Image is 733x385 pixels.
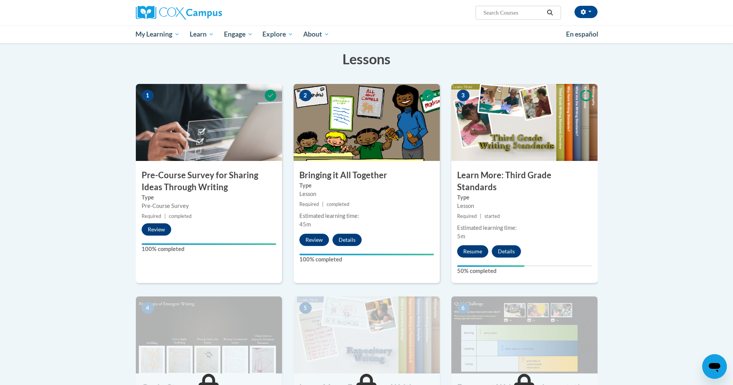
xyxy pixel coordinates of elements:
[299,234,329,246] button: Review
[136,169,282,193] h3: Pre-Course Survey for Sharing Ideas Through Writing
[457,265,524,267] div: Your progress
[332,234,362,246] button: Details
[142,245,276,253] label: 100% completed
[561,26,603,42] a: En español
[457,202,592,210] div: Lesson
[136,296,282,373] img: Course Image
[136,6,222,20] img: Cox Campus
[457,245,488,258] button: Resume
[299,221,311,228] span: 45m
[451,84,598,161] img: Course Image
[303,30,329,39] span: About
[574,6,598,18] button: Account Settings
[451,169,598,193] h3: Learn More: Third Grade Standards
[566,30,598,38] span: En español
[142,243,276,245] div: Your progress
[299,255,434,264] label: 100% completed
[185,25,219,43] a: Learn
[702,354,727,379] iframe: Button to launch messaging window
[480,213,481,219] span: |
[142,202,276,210] div: Pre-Course Survey
[299,302,312,314] span: 5
[299,212,434,220] div: Estimated learning time:
[457,302,469,314] span: 6
[142,302,154,314] span: 4
[294,169,440,181] h3: Bringing it All Together
[483,8,544,17] input: Search Courses
[142,193,276,202] label: Type
[164,213,166,219] span: |
[294,84,440,161] img: Course Image
[322,201,324,207] span: |
[169,213,192,219] span: completed
[492,245,521,258] button: Details
[327,201,349,207] span: completed
[142,223,171,236] button: Review
[136,49,598,69] h3: Lessons
[299,181,434,190] label: Type
[224,30,253,39] span: Engage
[131,25,185,43] a: My Learning
[457,193,592,202] label: Type
[457,90,469,101] span: 3
[142,90,154,101] span: 1
[299,190,434,198] div: Lesson
[299,201,319,207] span: Required
[136,6,282,20] a: Cox Campus
[135,30,180,39] span: My Learning
[457,233,465,239] span: 5m
[262,30,293,39] span: Explore
[257,25,298,43] a: Explore
[457,224,592,232] div: Estimated learning time:
[136,84,282,161] img: Course Image
[484,213,500,219] span: started
[294,296,440,373] img: Course Image
[544,8,556,17] button: Search
[124,25,609,43] div: Main menu
[142,213,161,219] span: Required
[219,25,258,43] a: Engage
[299,90,312,101] span: 2
[299,254,434,255] div: Your progress
[298,25,334,43] a: About
[457,267,592,275] label: 50% completed
[457,213,477,219] span: Required
[190,30,214,39] span: Learn
[451,296,598,373] img: Course Image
